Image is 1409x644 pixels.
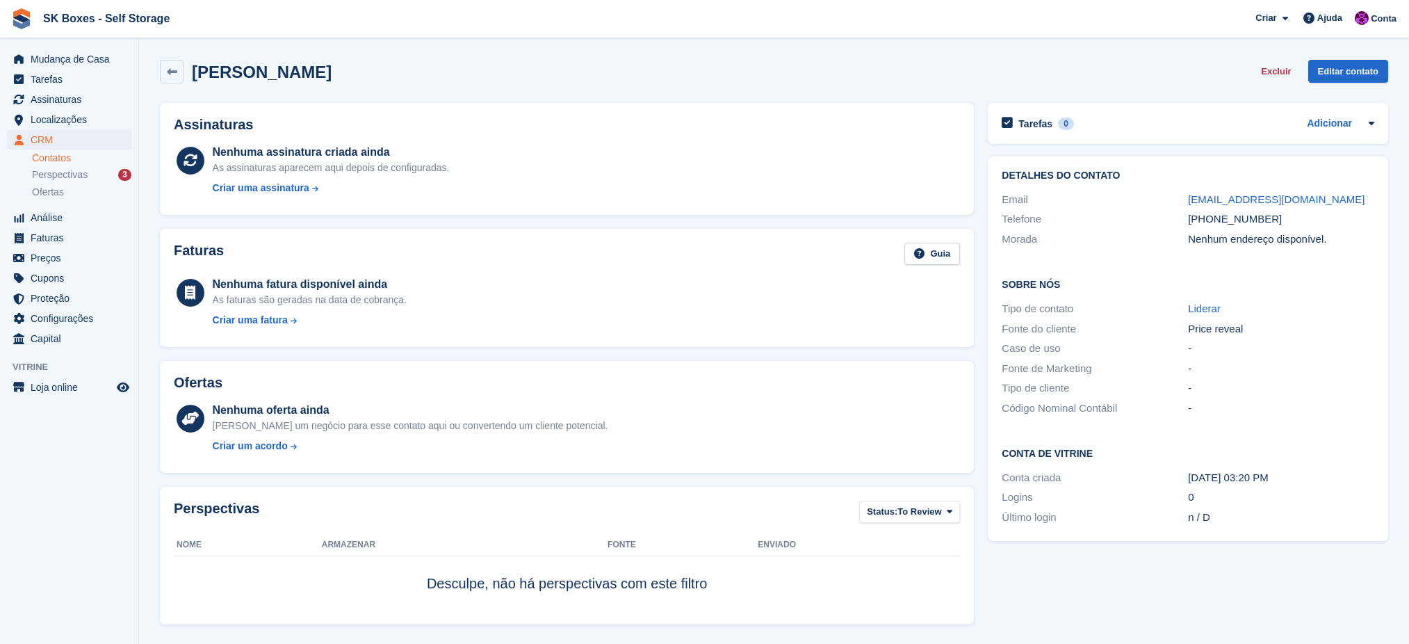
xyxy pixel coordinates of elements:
[1002,510,1188,526] div: Último login
[1188,193,1365,205] a: [EMAIL_ADDRESS][DOMAIN_NAME]
[1002,341,1188,357] div: Caso de uso
[7,110,131,129] a: menu
[174,117,960,133] h2: Assinaturas
[1255,60,1296,83] button: Excluir
[174,501,259,526] h2: Perspectivas
[867,505,897,519] span: Status:
[31,90,114,109] span: Assinaturas
[608,534,758,556] th: Fonte
[32,168,131,182] a: Perspectivas 3
[322,534,608,556] th: Armazenar
[7,329,131,348] a: menu
[1002,232,1188,248] div: Morada
[213,276,407,293] div: Nenhuma fatura disponível ainda
[31,70,114,89] span: Tarefas
[1188,510,1374,526] div: n / D
[32,152,131,165] a: Contatos
[1188,303,1221,314] a: Liderar
[758,534,960,556] th: Enviado
[7,268,131,288] a: menu
[1188,470,1374,486] div: [DATE] 03:20 PM
[1308,60,1388,83] a: Editar contato
[7,289,131,308] a: menu
[11,8,32,29] img: stora-icon-8386f47178a22dfd0bd8f6a31ec36ba5ce8667c1dd55bd0f319d3a0aa187defe.svg
[1188,341,1374,357] div: -
[31,268,114,288] span: Cupons
[7,49,131,69] a: menu
[213,161,450,175] div: As assinaturas aparecem aqui depois de configuradas.
[7,378,131,397] a: menu
[1188,232,1374,248] div: Nenhum endereço disponível.
[1018,118,1052,130] h2: Tarefas
[13,360,138,374] span: Vitrine
[213,439,608,453] a: Criar um acordo
[213,419,608,433] div: [PERSON_NAME] um negócio para esse contato aqui ou convertendo um cliente potencial.
[1002,277,1374,291] h2: Sobre Nós
[1255,11,1276,25] span: Criar
[1002,301,1188,317] div: Tipo de contato
[1002,192,1188,208] div: Email
[213,144,450,161] div: Nenhuma assinatura criada ainda
[1188,490,1374,506] div: 0
[31,248,114,268] span: Preços
[31,329,114,348] span: Capital
[213,181,450,195] a: Criar uma assinatura
[427,576,708,591] span: Desculpe, não há perspectivas com este filtro
[7,90,131,109] a: menu
[7,70,131,89] a: menu
[1188,321,1374,337] div: Price reveal
[31,130,114,150] span: CRM
[1002,321,1188,337] div: Fonte do cliente
[31,49,114,69] span: Mudança de Casa
[31,110,114,129] span: Localizações
[1317,11,1342,25] span: Ajuda
[1188,211,1374,227] div: [PHONE_NUMBER]
[31,208,114,227] span: Análise
[1188,401,1374,417] div: -
[1002,361,1188,377] div: Fonte de Marketing
[174,375,222,391] h2: Ofertas
[1002,170,1374,182] h2: Detalhes do contato
[1188,361,1374,377] div: -
[7,130,131,150] a: menu
[213,313,407,328] a: Criar uma fatura
[1307,116,1352,132] a: Adicionar
[1058,118,1074,130] div: 0
[1002,470,1188,486] div: Conta criada
[1002,490,1188,506] div: Logins
[7,248,131,268] a: menu
[904,243,960,266] a: Guia
[32,168,88,182] span: Perspectivas
[213,293,407,307] div: As faturas são geradas na data de cobrança.
[1371,12,1396,26] span: Conta
[7,309,131,328] a: menu
[1188,380,1374,396] div: -
[31,309,114,328] span: Configurações
[897,505,941,519] span: To Review
[115,379,131,396] a: Loja de pré-visualização
[1002,380,1188,396] div: Tipo de cliente
[7,228,131,248] a: menu
[1002,401,1188,417] div: Código Nominal Contábil
[174,243,224,266] h2: Faturas
[1002,446,1374,460] h2: Conta de vitrine
[192,63,332,81] h2: [PERSON_NAME]
[859,501,960,524] button: Status: To Review
[1355,11,1369,25] img: Mateus Cassange
[31,378,114,397] span: Loja online
[32,186,64,199] span: Ofertas
[213,439,288,453] div: Criar um acordo
[213,402,608,419] div: Nenhuma oferta ainda
[213,313,288,328] div: Criar uma fatura
[31,289,114,308] span: Proteção
[1002,211,1188,227] div: Telefone
[213,181,309,195] div: Criar uma assinatura
[118,169,131,181] div: 3
[31,228,114,248] span: Faturas
[38,7,175,30] a: SK Boxes - Self Storage
[32,185,131,200] a: Ofertas
[174,534,322,556] th: Nome
[7,208,131,227] a: menu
